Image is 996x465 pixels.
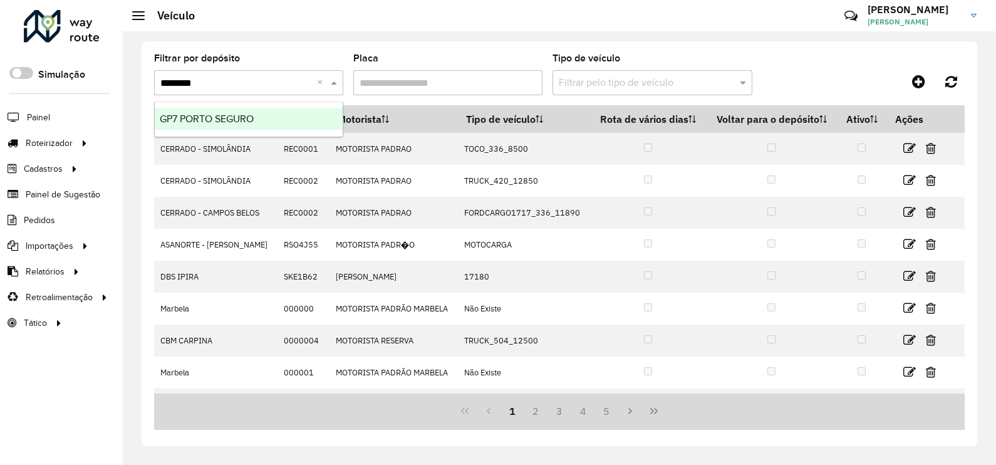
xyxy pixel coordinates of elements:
[458,325,591,357] td: TRUCK_504_12500
[524,399,547,423] button: 2
[903,236,916,253] a: Editar
[926,268,936,285] a: Excluir
[154,102,343,137] ng-dropdown-panel: Options list
[903,300,916,316] a: Editar
[706,106,837,133] th: Voltar para o depósito
[590,106,706,133] th: Rota de vários dias
[458,197,591,229] td: FORDCARGO1717_336_11890
[278,165,329,197] td: REC0002
[458,165,591,197] td: TRUCK_420_12850
[278,389,329,421] td: 000002
[926,172,936,189] a: Excluir
[926,140,936,157] a: Excluir
[278,261,329,293] td: SKE1B62
[278,293,329,325] td: 000000
[329,106,457,133] th: Motorista
[571,399,595,423] button: 4
[160,113,254,124] span: GP7 PORTO SEGURO
[26,239,73,253] span: Importações
[154,133,278,165] td: CERRADO - SIMOLÂNDIA
[27,111,50,124] span: Painel
[926,363,936,380] a: Excluir
[926,300,936,316] a: Excluir
[24,214,55,227] span: Pedidos
[903,140,916,157] a: Editar
[458,261,591,293] td: 17180
[154,197,278,229] td: CERRADO - CAMPOS BELOS
[926,204,936,221] a: Excluir
[154,293,278,325] td: Marbela
[837,106,886,133] th: Ativo
[329,229,457,261] td: MOTORISTA PADR�O
[926,236,936,253] a: Excluir
[501,399,524,423] button: 1
[154,357,278,389] td: Marbela
[24,162,63,175] span: Cadastros
[926,332,936,348] a: Excluir
[903,204,916,221] a: Editar
[278,325,329,357] td: 0000004
[903,268,916,285] a: Editar
[868,4,962,16] h3: [PERSON_NAME]
[278,357,329,389] td: 000001
[329,165,457,197] td: MOTORISTA PADRAO
[458,133,591,165] td: TOCO_336_8500
[278,197,329,229] td: REC0002
[317,75,328,90] span: Clear all
[154,325,278,357] td: CBM CARPINA
[887,106,962,132] th: Ações
[642,399,666,423] button: Last Page
[838,3,864,29] a: Contato Rápido
[458,389,591,421] td: Não Existe
[38,67,85,82] label: Simulação
[903,332,916,348] a: Editar
[154,51,240,66] label: Filtrar por depósito
[353,51,378,66] label: Placa
[458,229,591,261] td: MOTOCARGA
[329,261,457,293] td: [PERSON_NAME]
[278,133,329,165] td: REC0001
[547,399,571,423] button: 3
[618,399,642,423] button: Next Page
[145,9,195,23] h2: Veículo
[26,291,93,304] span: Retroalimentação
[458,106,591,133] th: Tipo de veículo
[552,51,620,66] label: Tipo de veículo
[458,293,591,325] td: Não Existe
[903,363,916,380] a: Editar
[329,389,457,421] td: MOTORISTA PADRÃO MARBELA
[154,229,278,261] td: ASANORTE - [PERSON_NAME]
[329,325,457,357] td: MOTORISTA RESERVA
[278,229,329,261] td: RSO4J55
[154,165,278,197] td: CERRADO - SIMOLÂNDIA
[458,357,591,389] td: Não Existe
[329,357,457,389] td: MOTORISTA PADRÃO MARBELA
[26,265,65,278] span: Relatórios
[329,197,457,229] td: MOTORISTA PADRAO
[868,16,962,28] span: [PERSON_NAME]
[903,172,916,189] a: Editar
[24,316,47,330] span: Tático
[26,188,100,201] span: Painel de Sugestão
[329,293,457,325] td: MOTORISTA PADRÃO MARBELA
[154,261,278,293] td: DBS IPIRA
[329,133,457,165] td: MOTORISTA PADRAO
[595,399,619,423] button: 5
[154,389,278,421] td: Marbela
[26,137,73,150] span: Roteirizador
